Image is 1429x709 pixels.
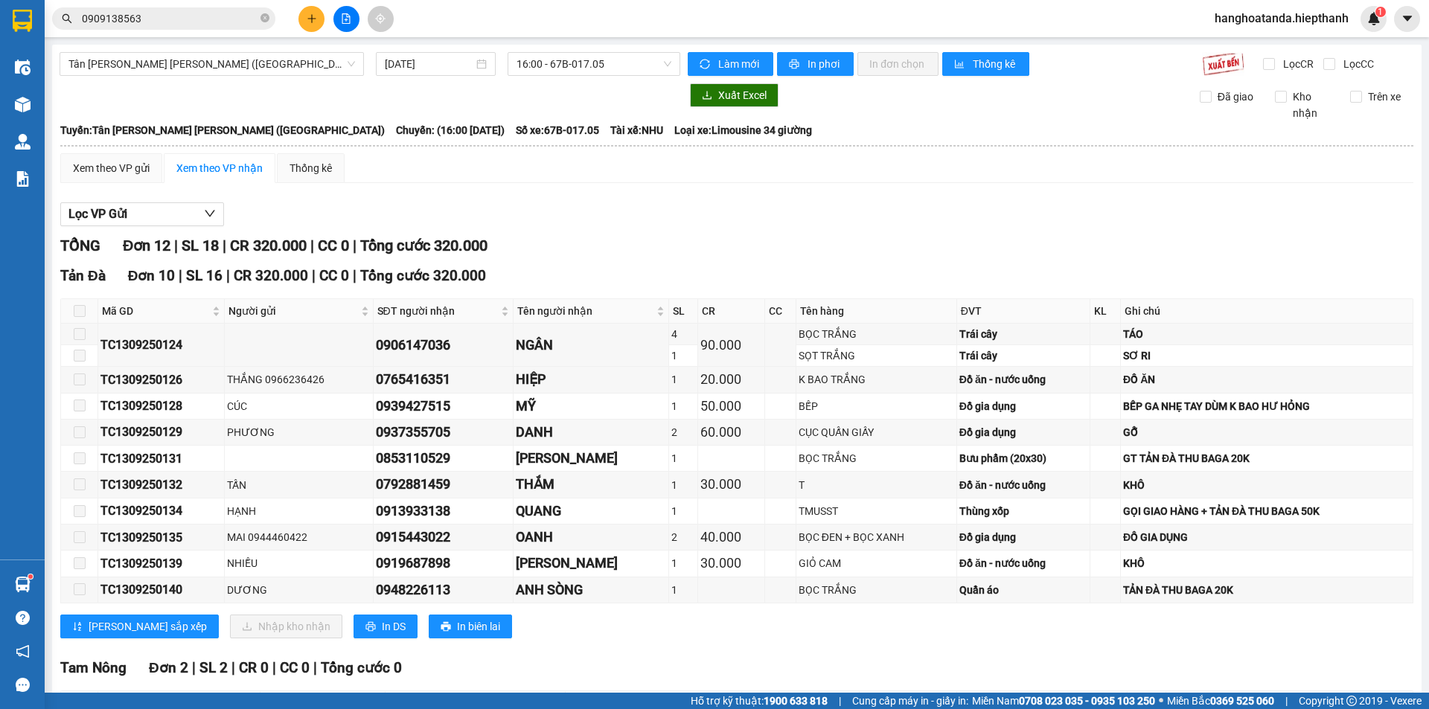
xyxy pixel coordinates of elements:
td: TC1309250140 [98,577,225,603]
span: Tam Nông [60,659,127,676]
span: Miền Nam [972,693,1155,709]
span: SĐT người nhận [377,303,499,319]
span: bar-chart [954,59,967,71]
span: SL 16 [186,267,223,284]
div: GỖ [1123,424,1410,440]
th: CC [765,299,796,324]
td: OANH [514,524,669,551]
th: SL [669,299,698,324]
span: Đã giao [1212,89,1259,105]
span: Tài xế: NHU [610,122,663,138]
span: notification [16,644,30,658]
th: Ghi chú [1121,299,1413,324]
div: BẾP [799,398,954,414]
div: TC1309250140 [100,580,222,599]
div: Bưu phẩm (20x30) [959,450,1088,466]
span: close-circle [260,12,269,26]
span: CR 320.000 [230,237,307,254]
div: 0915443022 [376,527,511,548]
td: 0853110529 [374,446,514,472]
span: Miền Bắc [1167,693,1274,709]
div: 0906147036 [376,335,511,356]
span: Đơn 10 [128,267,176,284]
span: Xuất Excel [718,87,767,103]
span: | [272,659,276,676]
div: THẮNG 0966236426 [227,371,371,388]
span: In phơi [808,56,842,72]
div: 90.000 [700,335,762,356]
td: TC1309250129 [98,420,225,446]
span: Tên người nhận [517,303,653,319]
span: message [16,678,30,692]
span: printer [441,621,451,633]
th: ĐVT [957,299,1091,324]
span: close-circle [260,13,269,22]
div: QUANG [516,501,666,522]
div: HIỆP [516,369,666,390]
span: | [353,267,357,284]
span: | [353,237,357,254]
td: 0948226113 [374,577,514,603]
div: 40.000 [700,527,762,548]
span: Tản Đà [60,267,106,284]
span: Hỗ trợ kỹ thuật: [691,693,828,709]
div: 1 [671,398,695,414]
span: download [702,90,712,102]
div: Đồ ăn - nước uống [959,555,1088,571]
div: TC1309250131 [100,449,222,468]
span: Loại xe: Limousine 34 giường [674,122,812,138]
b: [DOMAIN_NAME] [199,12,359,36]
span: Thống kê [973,56,1017,72]
div: Đồ gia dụng [959,398,1088,414]
div: 1 [671,555,695,571]
h2: TĐ1309250193 [8,106,120,131]
input: 13/09/2025 [385,56,473,72]
div: Thùng xốp [959,503,1088,519]
span: Kho nhận [1287,89,1339,121]
td: 0937355705 [374,420,514,446]
img: solution-icon [15,171,31,187]
div: Đồ ăn - nước uống [959,477,1088,493]
div: MỸ [516,396,666,417]
span: CR 320.000 [234,267,308,284]
div: DƯƠNG [227,582,371,598]
span: | [839,693,841,709]
span: | [313,659,317,676]
div: 4 [671,326,695,342]
button: Lọc VP Gửi [60,202,224,226]
div: THẮM [516,474,666,495]
span: Đơn 12 [123,237,170,254]
span: CC 0 [319,267,349,284]
input: Tìm tên, số ĐT hoặc mã đơn [82,10,258,27]
span: | [1285,693,1288,709]
div: Đồ gia dụng [959,529,1088,545]
span: copyright [1346,696,1357,706]
span: Làm mới [718,56,761,72]
span: Đơn 2 [149,659,188,676]
img: logo-vxr [13,10,32,32]
span: 1 [1378,7,1383,17]
td: NGÂN [514,324,669,367]
div: 60.000 [700,422,762,443]
div: SƠ RI [1123,347,1410,364]
strong: 1900 633 818 [764,695,828,707]
th: Tên hàng [796,299,957,324]
td: TC1309250139 [98,551,225,577]
span: Người gửi [228,303,358,319]
td: 0919687898 [374,551,514,577]
div: TC1309250132 [100,475,222,494]
td: TC1309250131 [98,446,225,472]
span: Chuyến: (16:00 [DATE]) [396,122,505,138]
span: Tân Châu - Hồ Chí Minh (Giường) [68,53,355,75]
button: In đơn chọn [857,52,939,76]
span: SL 18 [182,237,219,254]
span: printer [789,59,802,71]
div: 2 [671,424,695,440]
div: GIỎ CAM [799,555,954,571]
div: Thống kê [290,160,332,176]
span: | [310,237,314,254]
div: 1 [671,582,695,598]
span: aim [375,13,386,24]
td: DANH [514,420,669,446]
span: | [192,659,196,676]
